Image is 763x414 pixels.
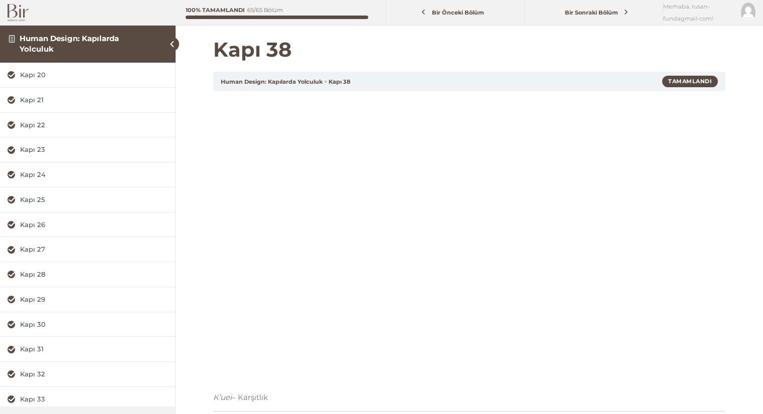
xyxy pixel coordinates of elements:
[20,95,168,105] div: Kapı 21
[8,394,168,404] a: Kapı 33
[20,120,168,130] div: Kapı 22
[20,145,168,154] div: Kapı 23
[20,195,168,204] div: Kapı 25
[20,270,168,279] div: Kapı 28
[186,8,245,13] div: 100% Tamamlandı
[20,295,168,304] div: Kapı 29
[8,4,29,22] img: Bir Logo
[20,394,168,404] div: Kapı 33
[213,392,232,402] em: K’uei
[559,9,624,16] span: Bir Sonraki Bölüm
[8,270,168,279] a: Kapı 28
[213,391,725,403] p: – Karşıtlık
[20,34,119,53] a: Human Design: Kapılarda Yolculuk
[221,78,323,85] a: Human Design: Kapılarda Yolculuk
[8,220,168,230] a: Kapı 26
[8,120,168,130] a: Kapı 22
[20,245,168,254] div: Kapı 27
[247,8,283,13] div: 65/65 Bölüm
[389,4,522,22] a: Bir Önceki Bölüm
[8,95,168,105] a: Kapı 21
[527,4,660,22] a: Bir Sonraki Bölüm
[663,1,733,25] span: Merhaba, rusan-fundagmail-com!
[329,78,350,85] a: Kapı 38
[20,220,168,230] div: Kapı 26
[8,195,168,204] a: Kapı 25
[20,70,168,80] div: Kapı 20
[213,38,725,62] h1: Kapı 38
[8,70,168,80] a: Kapı 20
[8,170,168,179] a: Kapı 24
[8,320,168,329] a: Kapı 30
[20,344,168,354] div: Kapı 31
[20,320,168,329] div: Kapı 30
[662,76,718,87] div: Tamamlandı
[8,369,168,379] a: Kapı 32
[20,170,168,179] div: Kapı 24
[8,245,168,254] a: Kapı 27
[8,145,168,154] a: Kapı 23
[8,344,168,354] a: Kapı 31
[426,9,490,16] span: Bir Önceki Bölüm
[20,369,168,379] div: Kapı 32
[8,295,168,304] a: Kapı 29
